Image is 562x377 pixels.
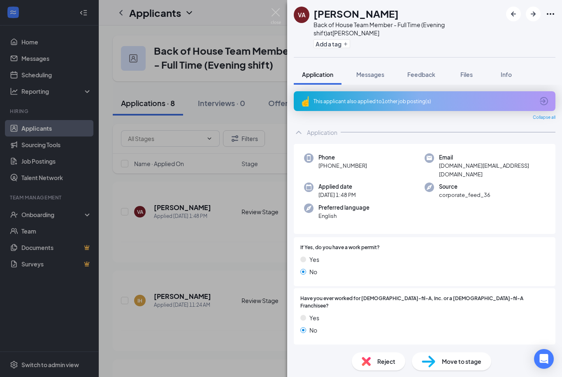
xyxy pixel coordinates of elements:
[309,255,319,264] span: Yes
[442,357,481,366] span: Move to stage
[356,71,384,78] span: Messages
[314,98,534,105] div: This applicant also applied to 1 other job posting(s)
[300,244,380,252] span: If Yes, do you have a work permit?
[314,39,350,48] button: PlusAdd a tag
[300,295,549,310] span: Have you ever worked for [DEMOGRAPHIC_DATA]-fil-A, Inc. or a [DEMOGRAPHIC_DATA]-fil-A Franchisee?
[528,9,538,19] svg: ArrowRight
[506,7,521,21] button: ArrowLeftNew
[318,162,367,170] span: [PHONE_NUMBER]
[307,128,337,136] div: Application
[318,191,356,199] span: [DATE] 1:48 PM
[294,127,304,137] svg: ChevronUp
[314,7,399,21] h1: [PERSON_NAME]
[546,9,555,19] svg: Ellipses
[314,21,502,37] div: Back of House Team Member - Full Time (Evening shift) at [PERSON_NAME]
[343,42,348,46] svg: Plus
[318,204,369,212] span: Preferred language
[501,71,512,78] span: Info
[533,114,555,121] span: Collapse all
[309,313,319,322] span: Yes
[439,153,545,162] span: Email
[439,183,490,191] span: Source
[302,71,333,78] span: Application
[534,349,554,369] div: Open Intercom Messenger
[377,357,395,366] span: Reject
[460,71,473,78] span: Files
[309,267,317,276] span: No
[539,96,549,106] svg: ArrowCircle
[509,9,518,19] svg: ArrowLeftNew
[439,191,490,199] span: corporate_feed_36
[309,326,317,335] span: No
[407,71,435,78] span: Feedback
[318,153,367,162] span: Phone
[318,212,369,220] span: English
[526,7,541,21] button: ArrowRight
[298,11,306,19] div: VA
[439,162,545,178] span: [DOMAIN_NAME][EMAIL_ADDRESS][DOMAIN_NAME]
[318,183,356,191] span: Applied date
